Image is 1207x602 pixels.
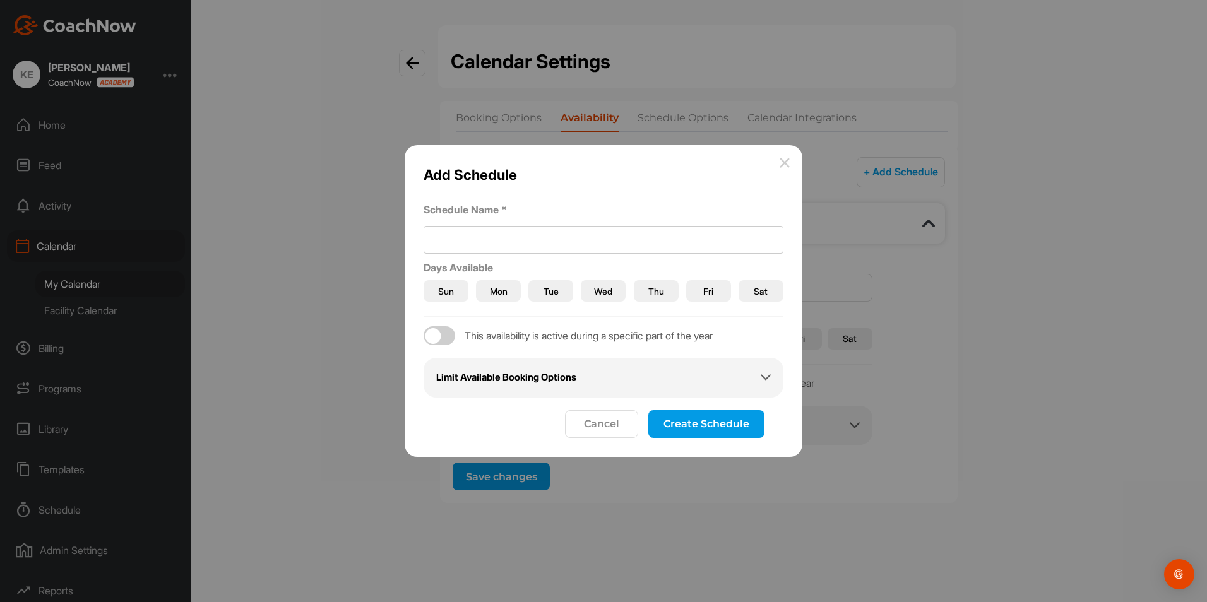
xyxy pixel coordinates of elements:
[1164,559,1194,589] div: Open Intercom Messenger
[754,285,768,298] span: Sat
[594,285,612,298] span: Wed
[476,280,521,302] button: Mon
[436,370,576,385] h2: Limit Available Booking Options
[634,280,679,302] button: Thu
[424,164,517,186] h2: Add Schedule
[528,280,573,302] button: Tue
[565,410,638,438] button: Cancel
[581,280,626,302] button: Wed
[424,261,493,274] label: Days Available
[703,285,713,298] span: Fri
[648,410,764,438] button: Create Schedule
[465,329,713,343] span: This availability is active during a specific part of the year
[424,280,468,302] button: Sun
[544,285,559,298] span: Tue
[739,280,783,302] button: Sat
[424,202,783,217] label: Schedule Name *
[648,285,664,298] span: Thu
[438,285,454,298] span: Sun
[686,280,731,302] button: Fri
[490,285,508,298] span: Mon
[780,158,790,168] img: info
